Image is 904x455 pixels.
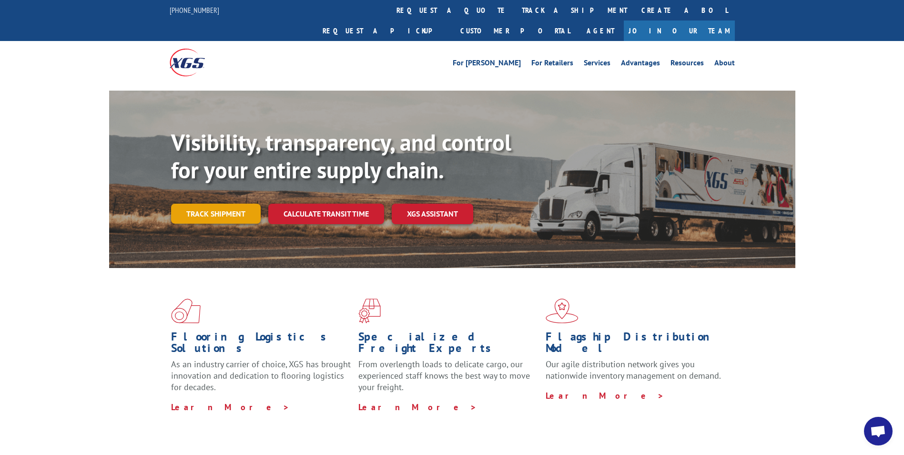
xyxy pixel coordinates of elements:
a: About [714,59,735,70]
a: Agent [577,21,624,41]
a: Request a pickup [315,21,453,41]
div: Open chat [864,417,893,445]
span: As an industry carrier of choice, XGS has brought innovation and dedication to flooring logistics... [171,359,351,393]
img: xgs-icon-focused-on-flooring-red [358,299,381,323]
a: Resources [670,59,704,70]
a: For [PERSON_NAME] [453,59,521,70]
a: XGS ASSISTANT [392,204,473,224]
a: Customer Portal [453,21,577,41]
a: Learn More > [546,390,664,401]
img: xgs-icon-flagship-distribution-model-red [546,299,579,323]
h1: Specialized Freight Experts [358,331,538,359]
a: [PHONE_NUMBER] [170,5,219,15]
img: xgs-icon-total-supply-chain-intelligence-red [171,299,201,323]
a: Calculate transit time [268,204,384,224]
p: From overlength loads to delicate cargo, our experienced staff knows the best way to move your fr... [358,359,538,401]
a: Learn More > [358,402,477,413]
a: Track shipment [171,204,261,224]
a: For Retailers [531,59,573,70]
a: Join Our Team [624,21,735,41]
span: Our agile distribution network gives you nationwide inventory management on demand. [546,359,721,381]
a: Learn More > [171,402,290,413]
h1: Flagship Distribution Model [546,331,726,359]
a: Advantages [621,59,660,70]
h1: Flooring Logistics Solutions [171,331,351,359]
a: Services [584,59,610,70]
b: Visibility, transparency, and control for your entire supply chain. [171,127,511,185]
